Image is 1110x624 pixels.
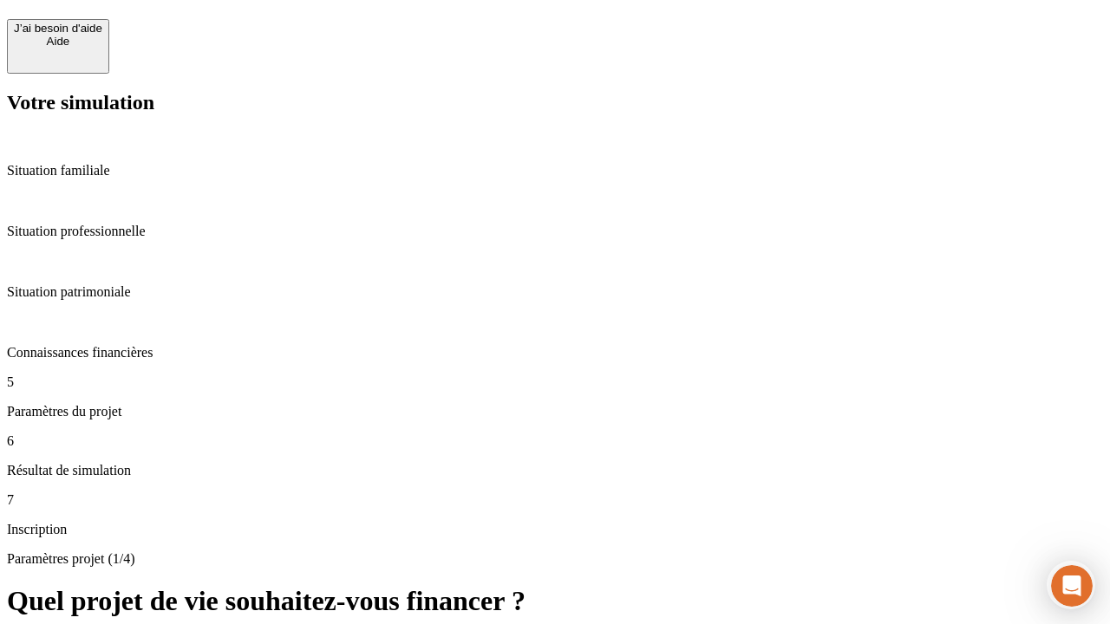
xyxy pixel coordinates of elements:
p: Paramètres projet (1/4) [7,551,1103,567]
p: Résultat de simulation [7,463,1103,478]
div: J’ai besoin d'aide [14,22,102,35]
p: Situation familiale [7,163,1103,179]
p: 7 [7,492,1103,508]
h2: Votre simulation [7,91,1103,114]
p: Connaissances financières [7,345,1103,361]
iframe: Intercom live chat [1051,565,1093,607]
p: 5 [7,374,1103,390]
h1: Quel projet de vie souhaitez-vous financer ? [7,585,1103,617]
button: J’ai besoin d'aideAide [7,19,109,74]
p: Inscription [7,522,1103,537]
p: Paramètres du projet [7,404,1103,419]
p: Situation patrimoniale [7,284,1103,300]
iframe: Intercom live chat discovery launcher [1047,561,1095,609]
div: Aide [14,35,102,48]
p: 6 [7,433,1103,449]
p: Situation professionnelle [7,224,1103,239]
